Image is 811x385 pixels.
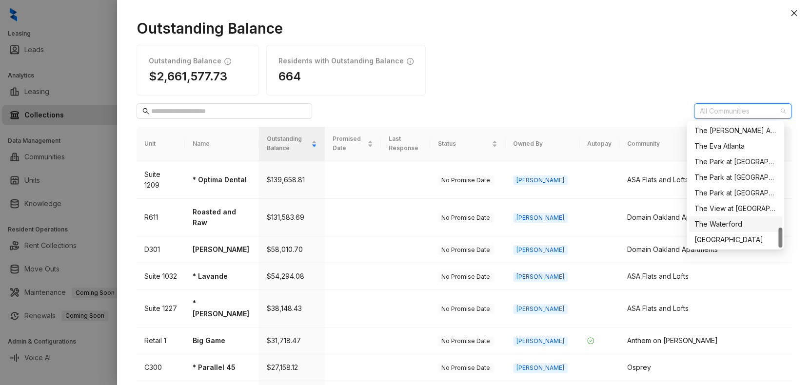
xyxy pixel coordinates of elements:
[333,135,365,153] span: Promised Date
[438,363,494,373] span: No Promise Date
[259,161,325,199] td: $139,658.81
[438,175,494,185] span: No Promise Date
[137,290,185,327] td: Suite 1227
[513,363,568,373] span: [PERSON_NAME]
[137,127,185,161] th: Unit
[407,57,414,65] span: info-circle
[627,271,784,282] div: ASA Flats and Lofts
[259,327,325,354] td: $31,718.47
[193,298,251,319] p: * [PERSON_NAME]
[790,9,798,17] span: close
[579,127,619,161] th: Autopay
[689,138,782,154] div: The Eva Atlanta
[513,213,568,223] span: [PERSON_NAME]
[438,304,494,314] span: No Promise Date
[430,127,505,161] th: Status
[694,234,776,245] div: [GEOGRAPHIC_DATA]
[694,203,776,214] div: The View at [GEOGRAPHIC_DATA]
[185,127,259,161] th: Name
[627,303,784,314] div: ASA Flats and Lofts
[694,125,776,136] div: The [PERSON_NAME] Apartments
[627,362,784,373] div: Osprey
[381,127,430,161] th: Last Response
[689,123,782,138] div: The Bailey Apartments
[788,7,800,19] button: Close
[193,244,251,255] p: [PERSON_NAME]
[627,244,784,255] div: Domain Oakland Apartments
[325,127,381,161] th: Promised Date
[142,108,149,115] span: search
[619,127,791,161] th: Community
[689,232,782,248] div: Vantage Oak Park
[224,57,231,65] span: info-circle
[259,290,325,327] td: $38,148.43
[137,327,185,354] td: Retail 1
[137,354,185,381] td: C300
[694,156,776,167] div: The Park at [GEOGRAPHIC_DATA]
[689,185,782,201] div: The Park at Veneto
[689,154,782,170] div: The Park at Murano
[689,170,782,185] div: The Park at Positano
[438,336,494,346] span: No Promise Date
[278,57,404,65] h1: Residents with Outstanding Balance
[259,354,325,381] td: $27,158.12
[259,236,325,263] td: $58,010.70
[278,69,414,83] h1: 664
[259,263,325,290] td: $54,294.08
[627,335,784,346] div: Anthem on [PERSON_NAME]
[438,139,490,149] span: Status
[193,271,251,282] p: * Lavande
[137,19,791,37] h1: Outstanding Balance
[513,272,568,282] span: [PERSON_NAME]
[513,304,568,314] span: [PERSON_NAME]
[149,69,246,83] h1: $2,661,577.73
[259,199,325,236] td: $131,583.69
[505,127,579,161] th: Owned By
[193,335,251,346] p: Big Game
[627,174,784,185] div: ASA Flats and Lofts
[149,57,221,65] h1: Outstanding Balance
[694,172,776,183] div: The Park at [GEOGRAPHIC_DATA]
[137,161,185,199] td: Suite 1209
[438,272,494,282] span: No Promise Date
[267,135,309,153] span: Outstanding Balance
[193,362,251,373] p: * Parallel 45
[694,141,776,152] div: The Eva Atlanta
[587,337,594,344] span: check-circle
[689,201,782,216] div: The View at Shelby Farms
[137,236,185,263] td: D301
[513,175,568,185] span: [PERSON_NAME]
[694,188,776,198] div: The Park at [GEOGRAPHIC_DATA]
[137,263,185,290] td: Suite 1032
[627,212,784,223] div: Domain Oakland Apartments
[689,216,782,232] div: The Waterford
[513,245,568,255] span: [PERSON_NAME]
[694,219,776,230] div: The Waterford
[438,245,494,255] span: No Promise Date
[193,174,251,185] p: * Optima Dental
[137,199,185,236] td: R611
[513,336,568,346] span: [PERSON_NAME]
[438,213,494,223] span: No Promise Date
[193,207,251,228] p: Roasted and Raw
